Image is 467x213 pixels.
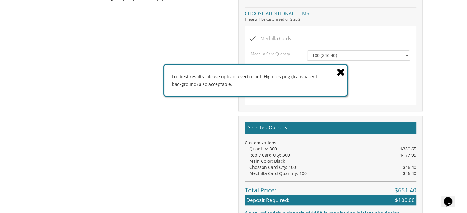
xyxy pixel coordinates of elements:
[245,140,416,146] div: Customizations:
[395,186,416,195] span: $651.40
[249,146,416,152] div: Quantity: 300
[249,164,416,170] div: Chosson Card Qty: 100
[245,7,416,18] h4: Choose additional items
[249,152,416,158] div: Reply Card Qty: 300
[164,65,347,96] div: For best results, please upload a vector pdf. High res png (transparent background) also acceptable.
[250,35,291,42] span: Mechilla Cards
[395,196,415,204] span: $100.00
[400,146,416,152] span: $380.65
[441,188,461,207] iframe: chat widget
[400,152,416,158] span: $177.95
[245,195,416,205] div: Deposit Required:
[245,17,416,22] div: These will be customized on Step 2
[249,170,416,177] div: Mechilla Card Quantity: 100
[251,51,290,59] label: Mechilla Card Quantity
[249,158,416,164] div: Main Color: Black
[245,181,416,195] div: Total Price:
[403,170,416,177] span: $46.40
[245,122,416,134] h2: Selected Options
[403,164,416,170] span: $46.40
